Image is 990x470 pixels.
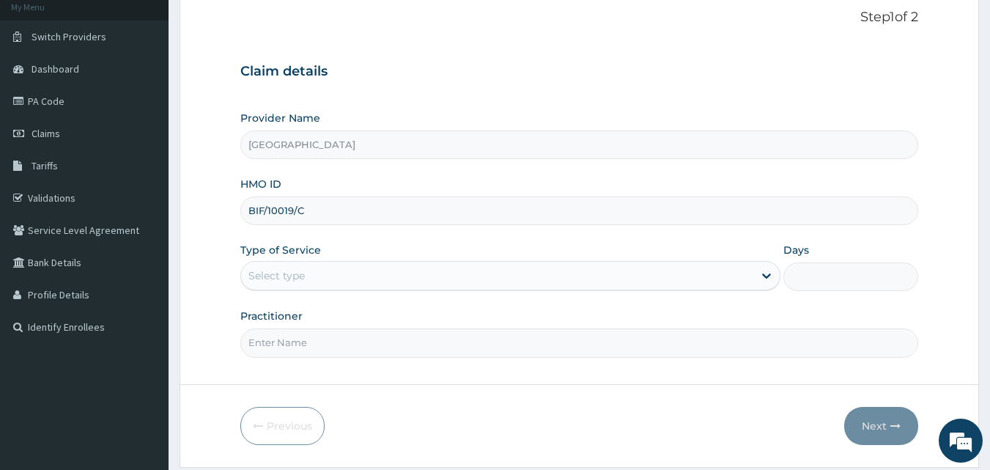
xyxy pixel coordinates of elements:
label: Provider Name [240,111,320,125]
div: Select type [248,268,305,283]
span: Tariffs [32,159,58,172]
span: Claims [32,127,60,140]
button: Previous [240,407,325,445]
label: Days [783,243,809,257]
label: Practitioner [240,309,303,323]
textarea: Type your message and hit 'Enter' [7,314,279,365]
h3: Claim details [240,64,919,80]
input: Enter Name [240,328,919,357]
label: Type of Service [240,243,321,257]
label: HMO ID [240,177,281,191]
p: Step 1 of 2 [240,10,919,26]
span: Switch Providers [32,30,106,43]
div: Minimize live chat window [240,7,276,43]
span: We're online! [85,142,202,290]
span: Dashboard [32,62,79,76]
img: d_794563401_company_1708531726252_794563401 [27,73,59,110]
div: Chat with us now [76,82,246,101]
input: Enter HMO ID [240,197,919,225]
button: Next [844,407,918,445]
